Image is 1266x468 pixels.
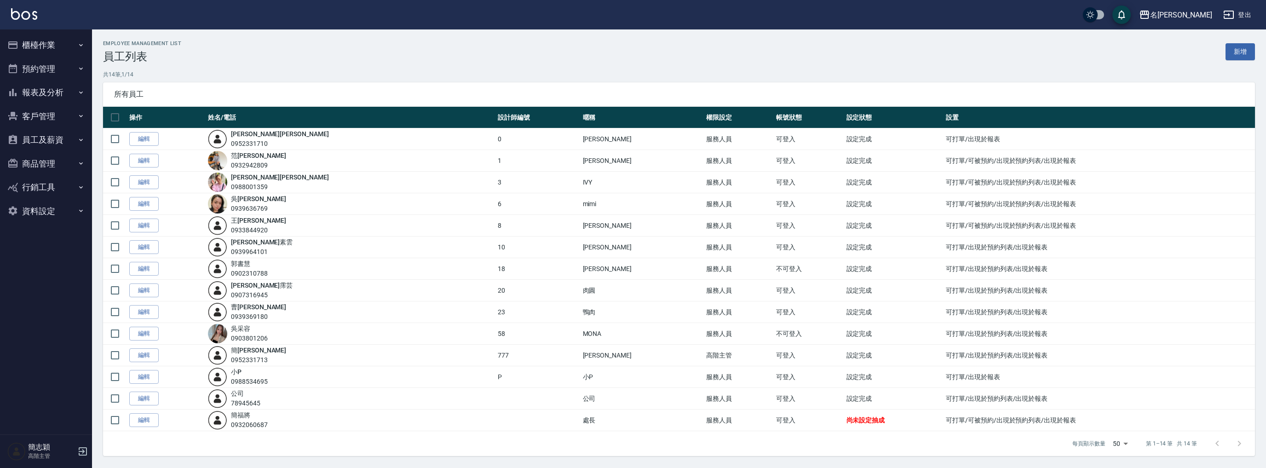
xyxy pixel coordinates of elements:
[774,301,844,323] td: 可登入
[495,215,580,237] td: 8
[1135,6,1216,24] button: 名[PERSON_NAME]
[704,323,774,345] td: 服務人員
[844,172,944,193] td: 設定完成
[208,389,227,408] img: user-login-man-human-body-mobile-person-512.png
[129,392,159,406] a: 編輯
[495,150,580,172] td: 1
[944,128,1255,150] td: 可打單/出現於報表
[704,388,774,410] td: 服務人員
[103,50,181,63] h3: 員工列表
[231,290,293,300] div: 0907316945
[4,128,88,152] button: 員工及薪資
[774,280,844,301] td: 可登入
[581,366,704,388] td: 小P
[208,302,227,322] img: user-login-man-human-body-mobile-person-512.png
[206,107,495,128] th: 姓名/電話
[774,323,844,345] td: 不可登入
[581,258,704,280] td: [PERSON_NAME]
[231,282,293,289] a: [PERSON_NAME]霈芸
[495,128,580,150] td: 0
[944,193,1255,215] td: 可打單/可被預約/出現於預約列表/出現於報表
[774,258,844,280] td: 不可登入
[581,388,704,410] td: 公司
[944,345,1255,366] td: 可打單/出現於預約列表/出現於報表
[231,399,260,408] div: 78945645
[231,303,286,311] a: 曹[PERSON_NAME]
[4,33,88,57] button: 櫃檯作業
[844,237,944,258] td: 設定完成
[774,193,844,215] td: 可登入
[231,260,250,267] a: 郭書慧
[844,193,944,215] td: 設定完成
[4,152,88,176] button: 商品管理
[231,269,268,278] div: 0902310788
[844,388,944,410] td: 設定完成
[944,366,1255,388] td: 可打單/出現於報表
[495,366,580,388] td: P
[129,154,159,168] a: 編輯
[704,107,774,128] th: 權限設定
[581,172,704,193] td: IVY
[1146,439,1197,448] p: 第 1–14 筆 共 14 筆
[944,107,1255,128] th: 設置
[704,301,774,323] td: 服務人員
[581,345,704,366] td: [PERSON_NAME]
[208,194,227,214] img: avatar.jpeg
[208,281,227,300] img: user-login-man-human-body-mobile-person-512.png
[581,280,704,301] td: 肉圓
[944,388,1255,410] td: 可打單/出現於預約列表/出現於報表
[231,247,293,257] div: 0939964101
[846,416,885,424] span: 尚未設定抽成
[231,195,286,202] a: 吳[PERSON_NAME]
[1150,9,1212,21] div: 名[PERSON_NAME]
[774,128,844,150] td: 可登入
[774,172,844,193] td: 可登入
[208,367,227,387] img: user-login-man-human-body-mobile-person-512.png
[495,345,580,366] td: 777
[103,40,181,46] h2: Employee Management List
[1109,431,1131,456] div: 50
[944,150,1255,172] td: 可打單/可被預約/出現於預約列表/出現於報表
[581,410,704,431] td: 處長
[231,390,244,397] a: 公司
[208,216,227,235] img: user-login-man-human-body-mobile-person-512.png
[129,240,159,254] a: 編輯
[231,173,329,181] a: [PERSON_NAME][PERSON_NAME]
[129,197,159,211] a: 編輯
[231,182,329,192] div: 0988001359
[129,370,159,384] a: 編輯
[495,258,580,280] td: 18
[495,323,580,345] td: 58
[129,327,159,341] a: 編輯
[231,368,242,376] a: 小P
[944,280,1255,301] td: 可打單/出現於預約列表/出現於報表
[844,366,944,388] td: 設定完成
[704,128,774,150] td: 服務人員
[11,8,37,20] img: Logo
[844,323,944,345] td: 設定完成
[844,150,944,172] td: 設定完成
[495,193,580,215] td: 6
[208,346,227,365] img: user-login-man-human-body-mobile-person-512.png
[28,443,75,452] h5: 簡志穎
[704,172,774,193] td: 服務人員
[231,217,286,224] a: 王[PERSON_NAME]
[208,324,227,343] img: avatar.jpeg
[704,237,774,258] td: 服務人員
[231,161,286,170] div: 0932942809
[129,262,159,276] a: 編輯
[208,129,227,149] img: user-login-man-human-body-mobile-person-512.png
[114,90,1244,99] span: 所有員工
[208,173,227,192] img: avatar.jpeg
[231,238,293,246] a: [PERSON_NAME]素雲
[944,237,1255,258] td: 可打單/出現於預約列表/出現於報表
[704,280,774,301] td: 服務人員
[844,345,944,366] td: 設定完成
[231,312,286,322] div: 0939369180
[704,150,774,172] td: 服務人員
[944,301,1255,323] td: 可打單/出現於預約列表/出現於報表
[774,388,844,410] td: 可登入
[129,305,159,319] a: 編輯
[129,219,159,233] a: 編輯
[774,215,844,237] td: 可登入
